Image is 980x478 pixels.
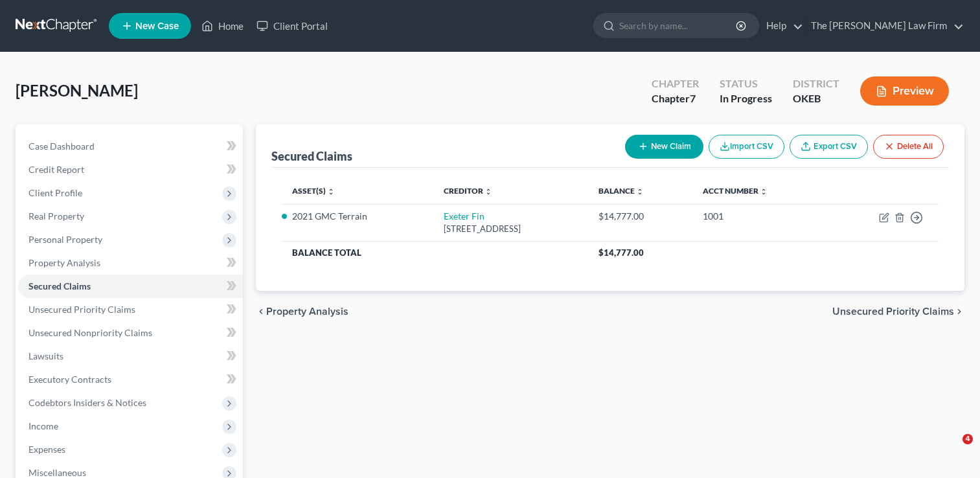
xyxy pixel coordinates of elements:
a: Unsecured Nonpriority Claims [18,321,243,345]
iframe: Intercom live chat [936,434,967,465]
li: 2021 GMC Terrain [292,210,423,223]
i: chevron_left [256,306,266,317]
span: Unsecured Priority Claims [28,304,135,315]
button: Delete All [873,135,944,159]
span: [PERSON_NAME] [16,81,138,100]
a: Help [760,14,803,38]
span: Secured Claims [28,280,91,291]
i: unfold_more [484,188,492,196]
a: Executory Contracts [18,368,243,391]
div: District [793,76,839,91]
span: Expenses [28,444,65,455]
button: Import CSV [709,135,784,159]
a: Balance unfold_more [598,186,644,196]
span: Executory Contracts [28,374,111,385]
i: chevron_right [954,306,964,317]
span: Miscellaneous [28,467,86,478]
a: Export CSV [790,135,868,159]
span: Credit Report [28,164,84,175]
span: Case Dashboard [28,141,95,152]
a: Property Analysis [18,251,243,275]
a: Secured Claims [18,275,243,298]
a: Asset(s) unfold_more [292,186,335,196]
a: Case Dashboard [18,135,243,158]
i: unfold_more [760,188,768,196]
a: Exeter Fin [444,211,484,222]
div: Secured Claims [271,148,352,164]
button: chevron_left Property Analysis [256,306,348,317]
button: New Claim [625,135,703,159]
span: Client Profile [28,187,82,198]
span: Codebtors Insiders & Notices [28,397,146,408]
a: Acct Number unfold_more [703,186,768,196]
button: Preview [860,76,949,106]
div: [STREET_ADDRESS] [444,223,578,235]
a: The [PERSON_NAME] Law Firm [804,14,964,38]
a: Lawsuits [18,345,243,368]
span: Income [28,420,58,431]
a: Home [195,14,250,38]
a: Creditor unfold_more [444,186,492,196]
button: Unsecured Priority Claims chevron_right [832,306,964,317]
th: Balance Total [282,241,588,264]
div: $14,777.00 [598,210,682,223]
span: Real Property [28,211,84,222]
i: unfold_more [327,188,335,196]
div: Chapter [652,76,699,91]
span: Personal Property [28,234,102,245]
span: Property Analysis [28,257,100,268]
div: Chapter [652,91,699,106]
span: Lawsuits [28,350,63,361]
div: OKEB [793,91,839,106]
span: New Case [135,21,179,31]
i: unfold_more [636,188,644,196]
a: Credit Report [18,158,243,181]
div: 1001 [703,210,817,223]
span: $14,777.00 [598,247,644,258]
input: Search by name... [619,14,738,38]
span: Property Analysis [266,306,348,317]
a: Client Portal [250,14,334,38]
div: In Progress [720,91,772,106]
span: Unsecured Priority Claims [832,306,954,317]
div: Status [720,76,772,91]
span: Unsecured Nonpriority Claims [28,327,152,338]
a: Unsecured Priority Claims [18,298,243,321]
span: 7 [690,92,696,104]
span: 4 [963,434,973,444]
